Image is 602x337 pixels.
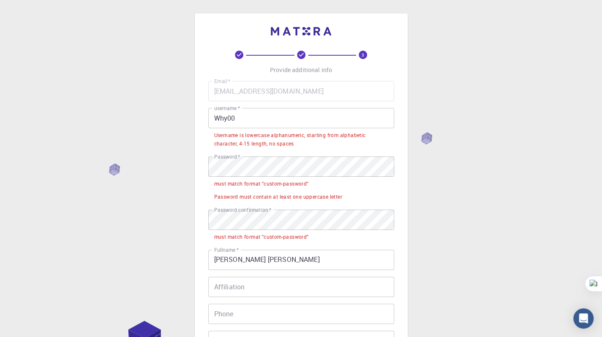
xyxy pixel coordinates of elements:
[214,131,388,148] div: Username is lowercase alphanumeric, starting from alphabetic character, 4-15 length, no spaces
[214,153,240,160] label: Password
[362,52,364,58] text: 3
[214,206,271,213] label: Password confirmation
[214,233,309,241] div: must match format "custom-password"
[214,105,240,112] label: username
[214,246,239,253] label: Fullname
[214,193,342,201] div: Password must contain at least one uppercase letter
[214,78,230,85] label: Email
[214,180,309,188] div: must match format "custom-password"
[270,66,332,74] p: Provide additional info
[573,308,594,329] div: Open Intercom Messenger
